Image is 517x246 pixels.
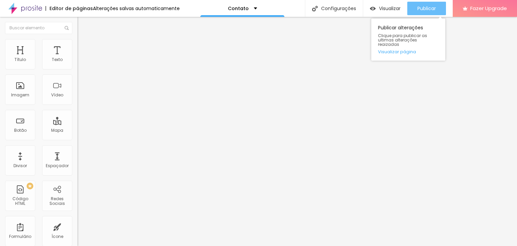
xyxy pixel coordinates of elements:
div: Vídeo [51,93,63,97]
span: Visualizar [379,6,401,11]
div: Imagem [11,93,29,97]
div: Código HTML [7,196,33,206]
p: Contato [228,6,249,11]
img: view-1.svg [370,6,376,11]
div: Texto [52,57,63,62]
a: Visualizar página [378,50,439,54]
div: Editor de páginas [45,6,93,11]
div: Formulário [9,234,31,239]
img: Icone [312,6,318,11]
div: Alterações salvas automaticamente [93,6,180,11]
input: Buscar elemento [5,22,72,34]
span: Clique para publicar as ultimas alterações reaizadas [378,33,439,47]
span: Fazer Upgrade [470,5,507,11]
div: Ícone [51,234,63,239]
span: Publicar [417,6,436,11]
div: Botão [14,128,27,133]
button: Publicar [407,2,446,15]
div: Mapa [51,128,63,133]
div: Título [14,57,26,62]
div: Espaçador [46,163,69,168]
div: Redes Sociais [44,196,70,206]
img: Icone [65,26,69,30]
div: Publicar alterações [371,19,445,61]
div: Divisor [13,163,27,168]
button: Visualizar [363,2,407,15]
